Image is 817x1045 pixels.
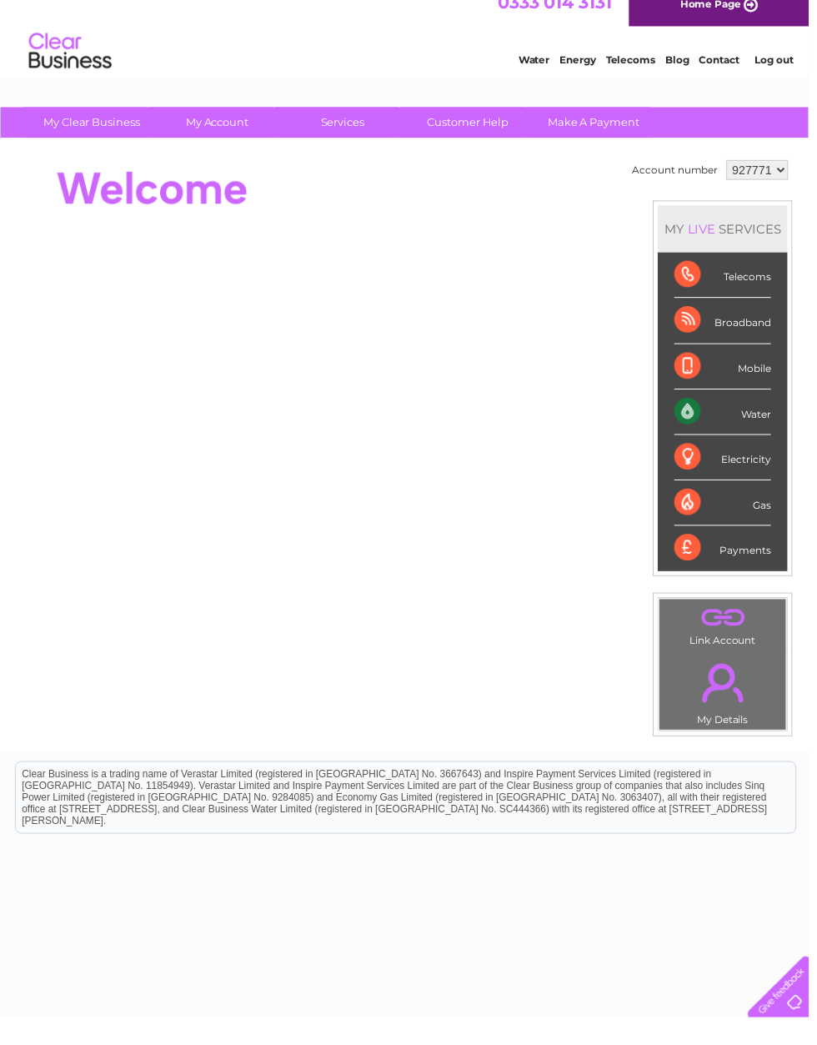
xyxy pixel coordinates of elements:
[565,71,602,83] a: Energy
[681,364,779,410] div: Mobile
[404,125,542,156] a: Customer Help
[531,125,669,156] a: Make A Payment
[670,677,789,736] a: .
[681,502,779,548] div: Gas
[681,456,779,502] div: Electricity
[665,673,794,755] td: My Details
[634,174,729,203] td: Account number
[762,71,801,83] a: Log out
[691,240,726,256] div: LIVE
[681,548,779,593] div: Payments
[151,125,288,156] a: My Account
[665,621,794,674] td: Link Account
[16,9,804,81] div: Clear Business is a trading name of Verastar Limited (registered in [GEOGRAPHIC_DATA] No. 3667643...
[670,626,789,656] a: .
[524,71,555,83] a: Water
[612,71,662,83] a: Telecoms
[681,318,779,364] div: Broadband
[664,224,795,272] div: MY SERVICES
[672,71,696,83] a: Blog
[681,410,779,456] div: Water
[681,272,779,318] div: Telecoms
[706,71,747,83] a: Contact
[24,125,162,156] a: My Clear Business
[278,125,415,156] a: Services
[28,43,113,94] img: logo.png
[503,8,618,29] a: 0333 014 3131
